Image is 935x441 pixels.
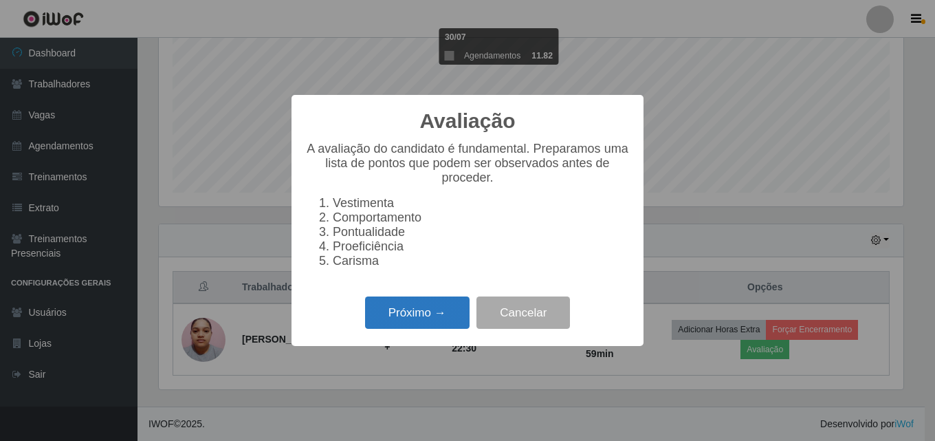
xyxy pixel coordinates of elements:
button: Cancelar [476,297,570,329]
li: Pontualidade [333,225,630,239]
li: Carisma [333,254,630,268]
li: Vestimenta [333,196,630,211]
button: Próximo → [365,297,470,329]
li: Comportamento [333,211,630,225]
h2: Avaliação [420,109,516,133]
li: Proeficiência [333,239,630,254]
p: A avaliação do candidato é fundamental. Preparamos uma lista de pontos que podem ser observados a... [305,142,630,185]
